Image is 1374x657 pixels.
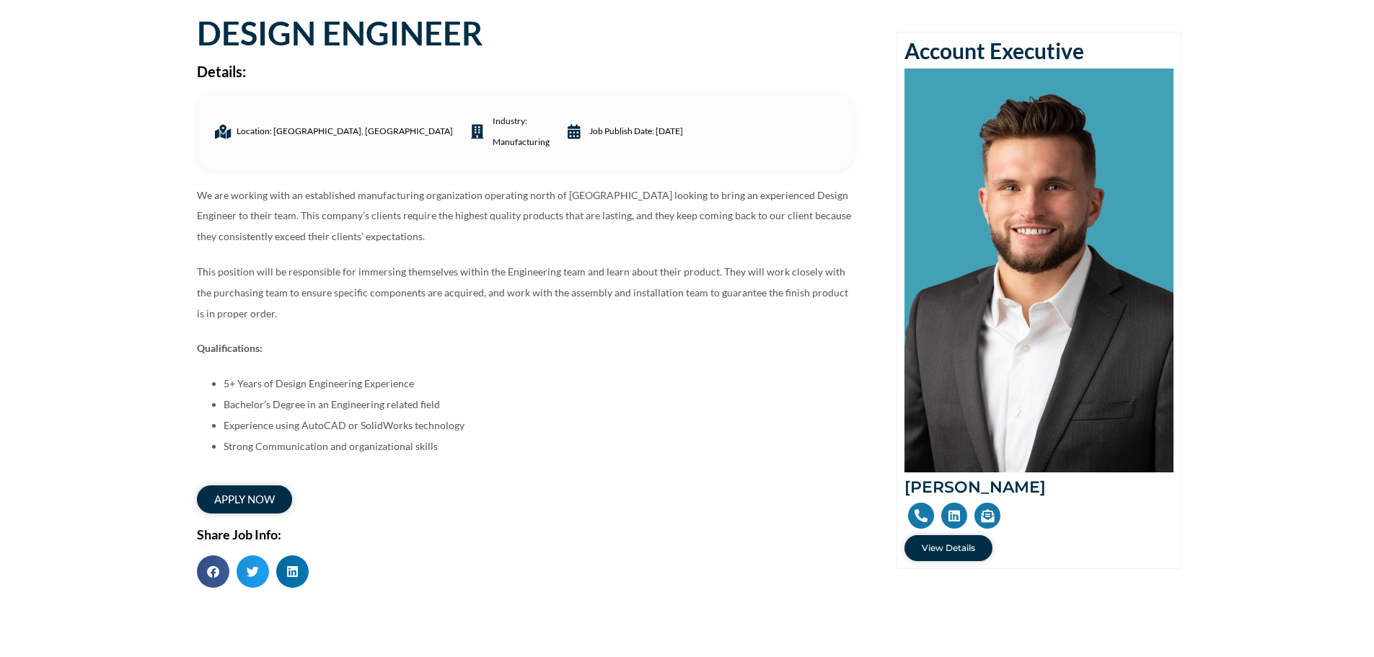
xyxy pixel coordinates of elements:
h2: Details: [197,64,853,79]
a: View Details [904,535,992,561]
a: Manufacturing [493,132,550,153]
div: Share on linkedin [276,555,309,588]
div: Share on facebook [197,555,229,588]
a: apply now [197,485,292,513]
li: Strong Communication and organizational skills [224,436,853,457]
li: 5+ Years of Design Engineering Experience [224,374,853,394]
span: apply now [214,494,275,505]
span: View Details [922,544,975,552]
li: Experience using AutoCAD or SolidWorks technology [224,415,853,436]
span: Location: [GEOGRAPHIC_DATA], [GEOGRAPHIC_DATA] [233,121,453,142]
p: We are working with an established manufacturing organization operating north of [GEOGRAPHIC_DATA... [197,185,853,247]
span: Job Publish date: [DATE] [586,121,683,142]
h2: Share Job Info: [197,528,853,541]
p: This position will be responsible for immersing themselves within the Engineering team and learn ... [197,262,853,324]
h1: DESIGN ENGINEER [197,17,853,50]
li: Bachelor’s Degree in an Engineering related field [224,394,853,415]
div: Share on twitter [237,555,269,588]
h2: [PERSON_NAME] [904,480,1173,495]
span: industry: [489,111,550,153]
h2: Account Executive [904,40,1173,61]
strong: Qualifications: [197,342,263,354]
